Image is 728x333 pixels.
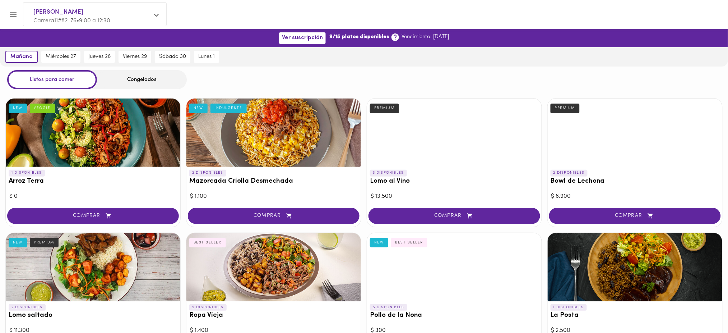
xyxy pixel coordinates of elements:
div: $ 0 [9,192,177,201]
div: NEW [189,104,208,113]
span: Ver suscripción [282,35,323,41]
p: 2 DISPONIBLES [189,170,226,176]
span: COMPRAR [377,213,531,219]
button: Ver suscripción [279,32,326,44]
div: $ 6.900 [551,192,719,201]
button: COMPRAR [549,208,721,224]
p: 2 DISPONIBLES [551,170,588,176]
div: INDULGENTE [210,104,247,113]
span: COMPRAR [16,213,170,219]
p: 2 DISPONIBLES [9,304,46,311]
div: Lomo saltado [6,233,180,301]
span: sábado 30 [159,54,186,60]
span: miércoles 27 [46,54,76,60]
div: Lomo al Vino [367,99,542,167]
button: mañana [5,51,38,63]
span: mañana [10,54,33,60]
span: jueves 28 [88,54,111,60]
span: lunes 1 [198,54,215,60]
button: COMPRAR [188,208,360,224]
h3: Pollo de la Nona [370,312,539,319]
div: $ 13.500 [371,192,538,201]
div: VEGGIE [30,104,55,113]
span: COMPRAR [197,213,351,219]
div: Ropa Vieja [186,233,361,301]
button: lunes 1 [194,51,219,63]
span: viernes 29 [123,54,147,60]
div: PREMIUM [370,104,399,113]
h3: Lomo al Vino [370,178,539,185]
div: Mazorcada Criolla Desmechada [186,99,361,167]
h3: Lomo saltado [9,312,177,319]
div: PREMIUM [30,238,59,247]
h3: Ropa Vieja [189,312,358,319]
button: COMPRAR [368,208,540,224]
h3: La Posta [551,312,719,319]
iframe: Messagebird Livechat Widget [686,291,721,326]
h3: Bowl de Lechona [551,178,719,185]
button: sábado 30 [155,51,190,63]
div: PREMIUM [551,104,580,113]
p: 1 DISPONIBLES [9,170,45,176]
div: Congelados [97,70,187,89]
div: Pollo de la Nona [367,233,542,301]
div: NEW [9,238,27,247]
p: 5 DISPONIBLES [370,304,407,311]
button: COMPRAR [7,208,179,224]
h3: Mazorcada Criolla Desmechada [189,178,358,185]
div: Bowl de Lechona [548,99,722,167]
span: COMPRAR [558,213,712,219]
p: 9 DISPONIBLES [189,304,227,311]
button: viernes 29 [119,51,151,63]
button: miércoles 27 [41,51,80,63]
span: Carrera11#82-76 • 9:00 a 12:30 [33,18,110,24]
p: 1 DISPONIBLES [551,304,587,311]
div: Listos para comer [7,70,97,89]
button: Menu [4,6,22,23]
p: Vencimiento: [DATE] [402,33,449,41]
div: NEW [370,238,388,247]
h3: Arroz Terra [9,178,177,185]
span: [PERSON_NAME] [33,8,149,17]
button: jueves 28 [84,51,115,63]
b: 9/15 platos disponibles [329,33,389,41]
div: $ 1.100 [190,192,357,201]
div: La Posta [548,233,722,301]
div: NEW [9,104,27,113]
div: BEST SELLER [391,238,428,247]
div: Arroz Terra [6,99,180,167]
p: 3 DISPONIBLES [370,170,407,176]
div: BEST SELLER [189,238,226,247]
